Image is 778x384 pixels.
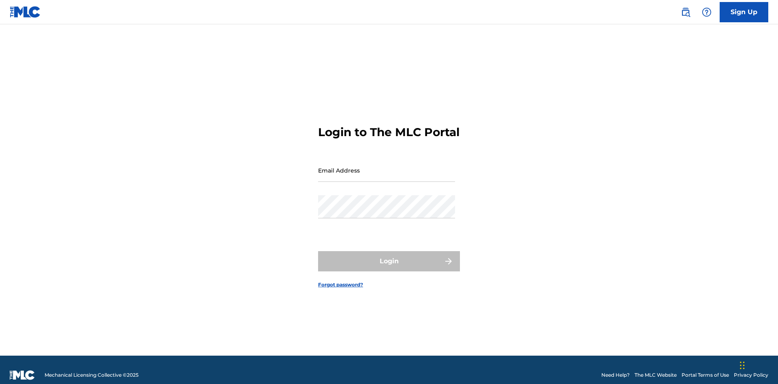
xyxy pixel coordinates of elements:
a: The MLC Website [635,371,677,379]
div: Drag [740,353,745,378]
h3: Login to The MLC Portal [318,125,460,139]
div: Help [699,4,715,20]
a: Need Help? [601,371,630,379]
iframe: Chat Widget [737,345,778,384]
span: Mechanical Licensing Collective © 2025 [45,371,139,379]
img: MLC Logo [10,6,41,18]
img: search [681,7,690,17]
a: Public Search [678,4,694,20]
img: logo [10,370,35,380]
a: Sign Up [720,2,768,22]
a: Portal Terms of Use [682,371,729,379]
img: help [702,7,712,17]
a: Forgot password? [318,281,363,288]
a: Privacy Policy [734,371,768,379]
